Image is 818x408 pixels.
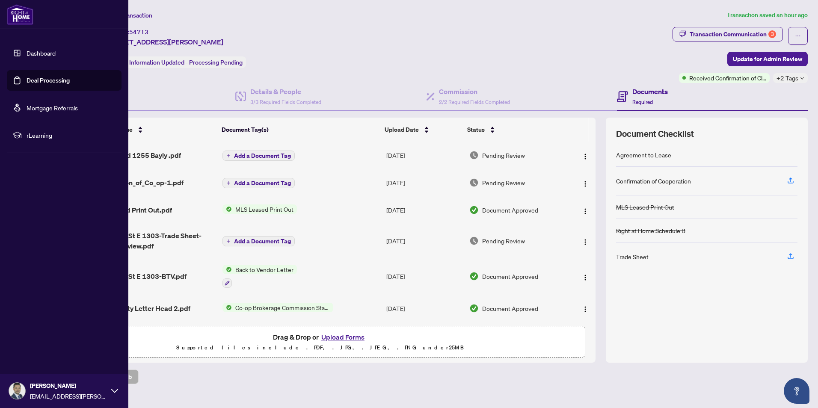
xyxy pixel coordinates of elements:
[234,153,291,159] span: Add a Document Tag
[727,52,808,66] button: Update for Admin Review
[582,153,589,160] img: Logo
[578,234,592,248] button: Logo
[60,343,580,353] p: Supported files include .PDF, .JPG, .JPEG, .PNG under 25 MB
[616,176,691,186] div: Confirmation of Cooperation
[222,236,295,247] button: Add a Document Tag
[218,118,381,142] th: Document Tag(s)
[30,391,107,401] span: [EMAIL_ADDRESS][PERSON_NAME][DOMAIN_NAME]
[733,52,802,66] span: Update for Admin Review
[106,56,246,68] div: Status:
[383,169,466,196] td: [DATE]
[92,150,181,160] span: trade record 1255 Bayly .pdf
[469,236,479,245] img: Document Status
[578,176,592,189] button: Logo
[689,73,766,83] span: Received Confirmation of Closing
[616,252,649,261] div: Trade Sheet
[222,178,295,188] button: Add a Document Tag
[383,196,466,224] td: [DATE]
[582,306,589,313] img: Logo
[439,86,510,97] h4: Commission
[582,239,589,245] img: Logo
[439,99,510,105] span: 2/2 Required Fields Completed
[250,86,321,97] h4: Details & People
[55,326,585,358] span: Drag & Drop orUpload FormsSupported files include .PDF, .JPG, .JPEG, .PNG under25MB
[632,86,668,97] h4: Documents
[232,204,297,214] span: MLS Leased Print Out
[727,10,808,20] article: Transaction saved an hour ago
[383,258,466,295] td: [DATE]
[800,76,804,80] span: down
[383,142,466,169] td: [DATE]
[469,272,479,281] img: Document Status
[777,73,798,83] span: +2 Tags
[92,205,172,215] span: MLS Leased Print Out.pdf
[129,59,243,66] span: Information Updated - Processing Pending
[467,125,485,134] span: Status
[222,204,297,214] button: Status IconMLS Leased Print Out
[222,151,295,161] button: Add a Document Tag
[222,303,232,312] img: Status Icon
[383,295,466,322] td: [DATE]
[469,304,479,313] img: Document Status
[250,99,321,105] span: 3/3 Required Fields Completed
[222,150,295,161] button: Add a Document Tag
[222,177,295,189] button: Add a Document Tag
[27,104,78,112] a: Mortgage Referrals
[482,236,525,245] span: Pending Review
[7,4,33,25] img: logo
[222,204,232,214] img: Status Icon
[222,303,333,312] button: Status IconCo-op Brokerage Commission Statement
[578,148,592,162] button: Logo
[222,265,232,274] img: Status Icon
[578,203,592,217] button: Logo
[616,128,694,140] span: Document Checklist
[234,180,291,186] span: Add a Document Tag
[9,383,25,399] img: Profile Icon
[632,99,653,105] span: Required
[616,150,671,160] div: Agreement to Lease
[673,27,783,41] button: Transaction Communication3
[226,181,231,185] span: plus
[232,303,333,312] span: Co-op Brokerage Commission Statement
[92,177,184,188] span: Confirmation_of_Co_op-1.pdf
[582,274,589,281] img: Logo
[381,118,464,142] th: Upload Date
[482,178,525,187] span: Pending Review
[92,231,216,251] span: 1255 Bayly St E 1303-Trade Sheet-Kosta to Review.pdf
[107,12,152,19] span: View Transaction
[784,378,809,404] button: Open asap
[616,226,685,235] div: Right at Home Schedule B
[129,28,148,36] span: 54713
[319,331,367,343] button: Upload Forms
[582,208,589,215] img: Logo
[92,303,190,313] span: Matrix Realty Letter Head 2.pdf
[226,154,231,158] span: plus
[768,30,776,38] div: 3
[482,151,525,160] span: Pending Review
[482,205,538,215] span: Document Approved
[690,27,776,41] div: Transaction Communication
[482,304,538,313] span: Document Approved
[232,265,297,274] span: Back to Vendor Letter
[616,202,674,212] div: MLS Leased Print Out
[106,37,223,47] span: [STREET_ADDRESS][PERSON_NAME]
[273,331,367,343] span: Drag & Drop or
[383,224,466,258] td: [DATE]
[27,130,116,140] span: rLearning
[795,33,801,39] span: ellipsis
[482,272,538,281] span: Document Approved
[469,151,479,160] img: Document Status
[92,271,187,281] span: 1255 Bayly St E 1303-BTV.pdf
[582,180,589,187] img: Logo
[222,265,297,288] button: Status IconBack to Vendor Letter
[27,49,56,57] a: Dashboard
[578,269,592,283] button: Logo
[30,381,107,390] span: [PERSON_NAME]
[385,125,419,134] span: Upload Date
[469,178,479,187] img: Document Status
[226,239,231,243] span: plus
[234,238,291,244] span: Add a Document Tag
[222,236,295,246] button: Add a Document Tag
[88,118,218,142] th: (14) File Name
[578,302,592,315] button: Logo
